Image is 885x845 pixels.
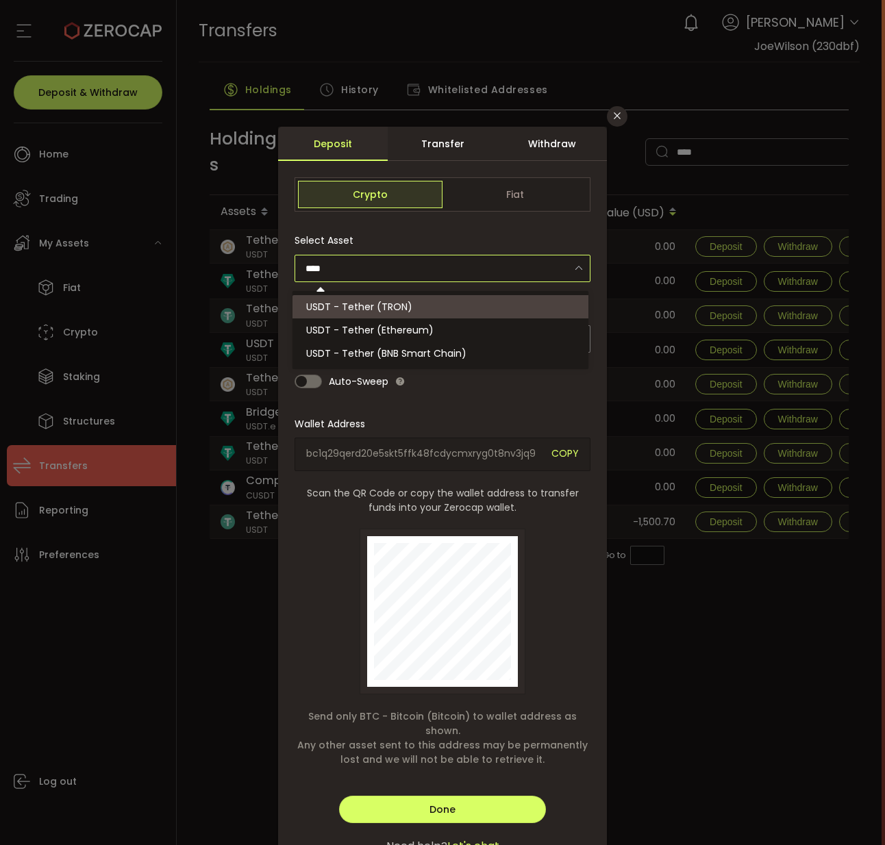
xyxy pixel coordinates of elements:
label: Select Asset [295,234,362,247]
span: USDT - Tether (BNB Smart Chain) [306,346,466,360]
span: Auto-Sweep [329,368,388,395]
div: Withdraw [497,127,607,161]
span: Scan the QR Code or copy the wallet address to transfer funds into your Zerocap wallet. [295,486,590,515]
button: Done [339,796,546,823]
span: Fiat [442,181,587,208]
label: Wallet Address [295,417,373,431]
span: USDT - Tether (Ethereum) [306,323,434,337]
span: COPY [551,446,579,462]
div: Deposit [278,127,388,161]
iframe: Chat Widget [817,779,885,845]
button: Close [607,106,627,127]
span: Done [429,803,456,816]
span: USDT - Tether (TRON) [306,300,412,314]
span: bc1q29qerd20e5skt5ffk48fcdycmxryg0t8nv3jq9 [306,446,541,462]
span: Crypto [298,181,442,208]
span: Any other asset sent to this address may be permanently lost and we will not be able to retrieve it. [295,738,590,767]
span: Send only BTC - Bitcoin (Bitcoin) to wallet address as shown. [295,709,590,738]
div: Transfer [388,127,497,161]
